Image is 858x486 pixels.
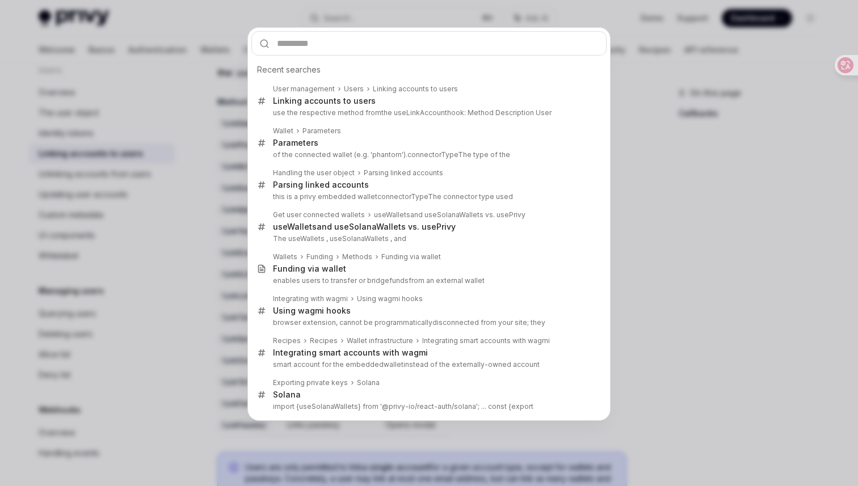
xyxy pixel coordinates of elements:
[377,192,428,201] b: connectorType
[273,234,583,243] p: The useWallets , useSolanaWallets , and
[273,138,318,148] div: Parameters
[273,390,301,400] div: Solana
[381,252,441,261] div: Funding via wallet
[273,378,348,387] div: Exporting private keys
[384,360,403,369] b: wallet
[273,318,583,327] p: browser extension, cannot be programmatically ed from your site; they
[374,210,525,219] div: and useSolanaWallets vs. usePrivy
[273,192,583,201] p: this is a privy embedded wallet The connector type used
[273,84,335,94] div: User management
[273,294,348,303] div: Integrating with wagmi
[342,252,372,261] div: Methods
[381,108,447,117] b: the useLinkAccount
[364,168,443,178] div: Parsing linked accounts
[273,402,583,411] p: import { } from '@privy-io/react-auth/solana'; ... const {export
[432,318,470,327] b: disconnect
[273,360,583,369] p: smart account for the embedded instead of the externally-owned account
[389,276,409,285] b: funds
[407,150,458,159] b: connectorType
[273,222,456,232] div: and useSolanaWallets vs. usePrivy
[273,96,376,106] div: Linking accounts to users
[273,222,317,231] b: useWallets
[273,126,293,136] div: Wallet
[422,336,550,345] div: Integrating smart accounts with wagmi
[273,180,369,190] div: Parsing linked accounts
[357,294,423,303] div: Using wagmi hooks
[344,84,364,94] div: Users
[302,126,341,136] div: Parameters
[357,378,380,387] div: Solana
[273,276,583,285] p: enables users to transfer or bridge from an external wallet
[306,252,333,261] div: Funding
[273,348,428,358] div: Integrating smart accounts with wagmi
[347,336,413,345] div: Wallet infrastructure
[273,306,351,316] div: Using wagmi hooks
[374,210,410,219] b: useWallets
[273,168,355,178] div: Handling the user object
[273,108,583,117] p: use the respective method from hook: Method Description User
[273,336,301,345] div: Recipes
[273,150,583,159] p: of the connected wallet (e.g. 'phantom'). The type of the
[299,402,358,411] b: useSolanaWallets
[273,264,346,274] div: Funding via wallet
[273,210,365,219] div: Get user connected wallets
[373,84,458,94] div: Linking accounts to users
[273,252,297,261] div: Wallets
[257,64,321,75] span: Recent searches
[310,336,338,345] div: Recipes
